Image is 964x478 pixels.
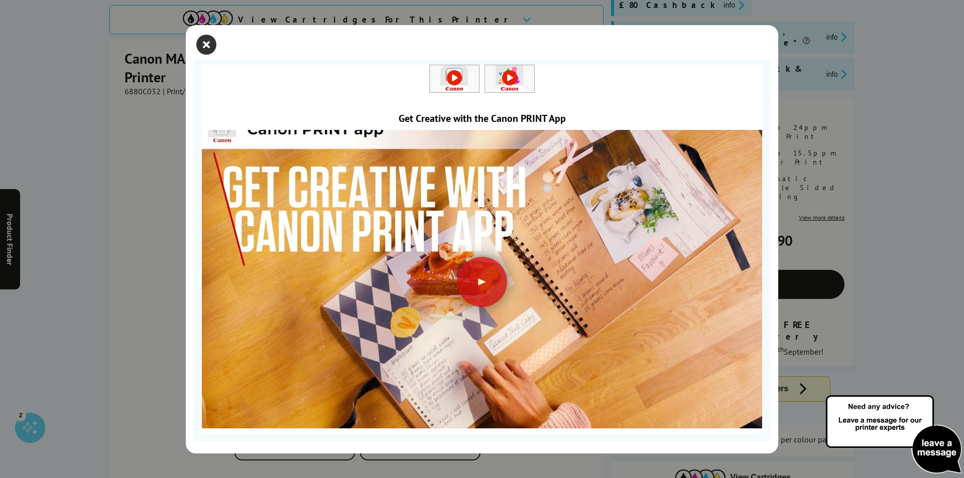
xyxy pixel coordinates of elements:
[199,37,214,52] button: close modal
[823,394,964,476] img: Open Live Chat window
[430,65,479,93] img: Get Creative with the Canon PRINT App
[202,112,762,125] div: Get Creative with the Canon PRINT App
[485,65,534,93] img: Introducing the Canon Creative Park App
[202,113,762,428] img: Play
